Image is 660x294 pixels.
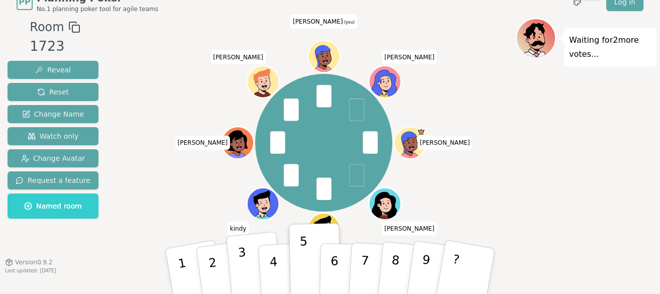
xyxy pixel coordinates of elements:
[343,20,355,25] span: (you)
[35,65,71,75] span: Reveal
[5,258,53,266] button: Version0.9.2
[300,234,308,288] p: 5
[37,5,158,13] span: No.1 planning poker tool for agile teams
[210,50,266,64] span: Click to change your name
[228,221,249,235] span: Click to change your name
[382,221,437,235] span: Click to change your name
[309,42,339,72] button: Click to change your avatar
[569,33,651,61] p: Waiting for 2 more votes...
[28,131,79,141] span: Watch only
[417,136,473,150] span: Click to change your name
[21,153,85,163] span: Change Avatar
[382,50,437,64] span: Click to change your name
[8,83,98,101] button: Reset
[30,36,80,57] div: 1723
[37,87,69,97] span: Reset
[24,201,82,211] span: Named room
[8,171,98,189] button: Request a feature
[290,15,357,29] span: Click to change your name
[175,136,231,150] span: Click to change your name
[16,175,90,185] span: Request a feature
[22,109,84,119] span: Change Name
[8,149,98,167] button: Change Avatar
[8,127,98,145] button: Watch only
[15,258,53,266] span: Version 0.9.2
[8,61,98,79] button: Reveal
[8,105,98,123] button: Change Name
[30,18,64,36] span: Room
[5,268,56,273] span: Last updated: [DATE]
[417,128,425,136] span: Natasha is the host
[8,193,98,219] button: Named room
